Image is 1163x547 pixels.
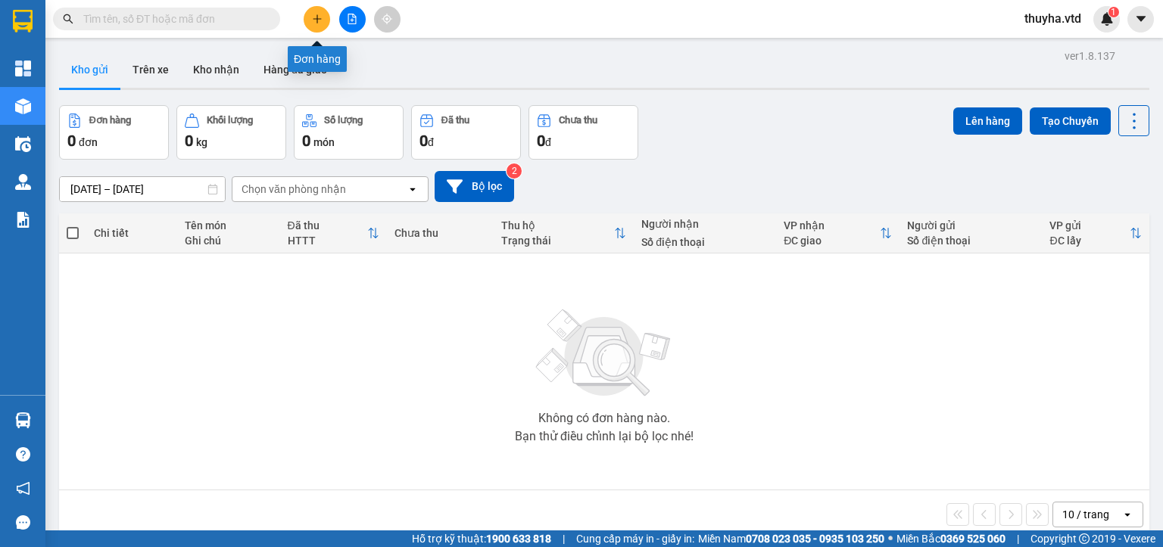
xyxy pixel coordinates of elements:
[94,227,170,239] div: Chi tiết
[1127,6,1154,33] button: caret-down
[79,136,98,148] span: đơn
[1134,12,1148,26] span: caret-down
[15,412,31,428] img: warehouse-icon
[1049,235,1129,247] div: ĐC lấy
[63,14,73,24] span: search
[746,533,884,545] strong: 0708 023 035 - 0935 103 250
[207,115,253,126] div: Khối lượng
[15,98,31,114] img: warehouse-icon
[185,132,193,150] span: 0
[196,136,207,148] span: kg
[313,136,335,148] span: món
[294,105,404,160] button: Số lượng0món
[1079,533,1090,544] span: copyright
[528,300,680,406] img: svg+xml;base64,PHN2ZyBjbGFzcz0ibGlzdC1wbHVnX19zdmciIHhtbG5zPSJodHRwOi8vd3d3LnczLm9yZy8yMDAwL3N2Zy...
[953,107,1022,135] button: Lên hàng
[89,115,131,126] div: Đơn hàng
[412,530,551,547] span: Hỗ trợ kỹ thuật:
[1017,530,1019,547] span: |
[251,51,339,88] button: Hàng đã giao
[312,14,323,24] span: plus
[559,115,597,126] div: Chưa thu
[435,171,514,202] button: Bộ lọc
[83,11,262,27] input: Tìm tên, số ĐT hoặc mã đơn
[339,6,366,33] button: file-add
[288,219,368,232] div: Đã thu
[528,105,638,160] button: Chưa thu0đ
[441,115,469,126] div: Đã thu
[896,530,1006,547] span: Miền Bắc
[576,530,694,547] span: Cung cấp máy in - giấy in:
[411,105,521,160] button: Đã thu0đ
[304,6,330,33] button: plus
[59,105,169,160] button: Đơn hàng0đơn
[784,235,880,247] div: ĐC giao
[641,236,769,248] div: Số điện thoại
[242,182,346,197] div: Chọn văn phòng nhận
[16,515,30,530] span: message
[1030,107,1111,135] button: Tạo Chuyến
[15,61,31,76] img: dashboard-icon
[185,235,273,247] div: Ghi chú
[288,235,368,247] div: HTTT
[1042,213,1149,253] th: Toggle SortBy
[907,219,1034,232] div: Người gửi
[538,412,670,424] div: Không có đơn hàng nào.
[288,46,347,72] div: Đơn hàng
[185,219,273,232] div: Tên món
[120,51,181,88] button: Trên xe
[347,14,357,24] span: file-add
[419,132,428,150] span: 0
[382,14,392,24] span: aim
[507,163,522,179] sup: 2
[1065,48,1115,64] div: ver 1.8.137
[1108,7,1119,17] sup: 1
[698,530,884,547] span: Miền Nam
[280,213,388,253] th: Toggle SortBy
[374,6,401,33] button: aim
[1100,12,1114,26] img: icon-new-feature
[16,447,30,462] span: question-circle
[394,227,486,239] div: Chưa thu
[888,536,893,542] span: ⚪️
[176,105,286,160] button: Khối lượng0kg
[501,235,614,247] div: Trạng thái
[1062,507,1109,522] div: 10 / trang
[15,174,31,190] img: warehouse-icon
[60,177,225,201] input: Select a date range.
[776,213,900,253] th: Toggle SortBy
[907,235,1034,247] div: Số điện thoại
[494,213,634,253] th: Toggle SortBy
[67,132,76,150] span: 0
[1012,9,1093,28] span: thuyha.vtd
[1111,7,1116,17] span: 1
[784,219,880,232] div: VP nhận
[1049,219,1129,232] div: VP gửi
[1121,508,1133,521] svg: open
[13,10,33,33] img: logo-vxr
[59,51,120,88] button: Kho gửi
[563,530,565,547] span: |
[940,533,1006,545] strong: 0369 525 060
[545,136,551,148] span: đ
[501,219,614,232] div: Thu hộ
[428,136,434,148] span: đ
[537,132,545,150] span: 0
[15,136,31,152] img: warehouse-icon
[641,218,769,230] div: Người nhận
[181,51,251,88] button: Kho nhận
[486,533,551,545] strong: 1900 633 818
[16,481,30,496] span: notification
[515,430,694,443] div: Bạn thử điều chỉnh lại bộ lọc nhé!
[302,132,310,150] span: 0
[407,183,419,195] svg: open
[324,115,363,126] div: Số lượng
[15,212,31,228] img: solution-icon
